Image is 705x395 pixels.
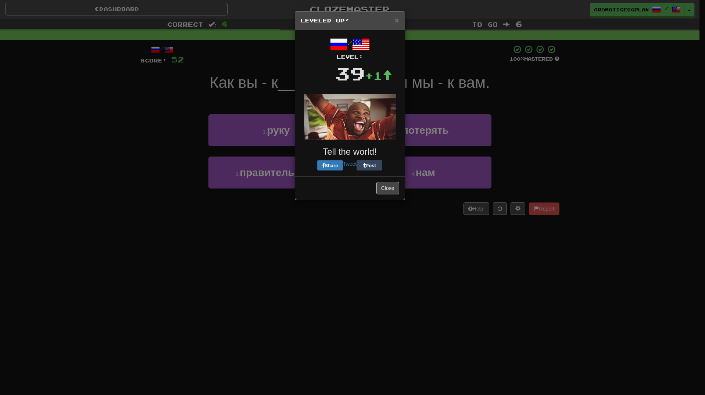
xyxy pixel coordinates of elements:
a: Tweet [343,161,357,167]
span: × [394,16,399,24]
h5: Leveled Up! [301,17,399,24]
h3: Tell the world! [301,147,399,157]
div: +1 [365,68,392,83]
img: anon-dude-dancing-749b357b783eda7f85c51e4a2e1ee5269fc79fcf7d6b6aa88849e9eb2203d151.gif [304,94,396,140]
button: Close [376,182,399,194]
button: Post [357,160,382,170]
button: Share [317,160,343,170]
div: Level: [301,53,399,61]
div: 39 [335,61,365,86]
button: Close [394,16,399,24]
div: / [301,36,399,61]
